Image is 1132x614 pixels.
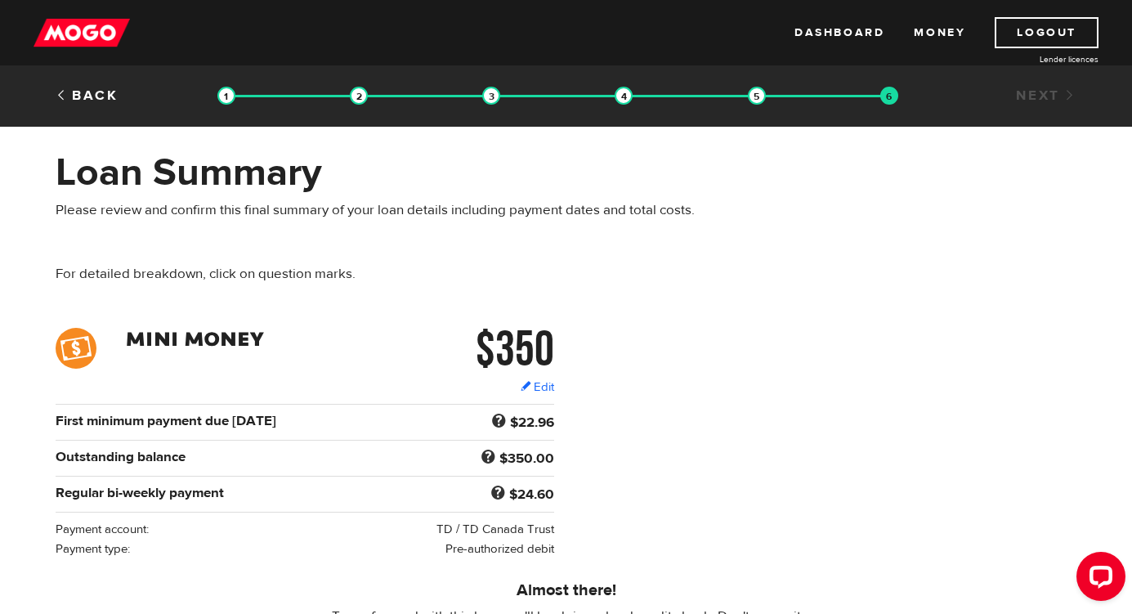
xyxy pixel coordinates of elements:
span: Payment type: [56,541,130,557]
a: Lender licences [976,53,1098,65]
p: For detailed breakdown, click on question marks. [56,264,728,284]
a: Money [914,17,965,48]
img: transparent-188c492fd9eaac0f573672f40bb141c2.gif [482,87,500,105]
img: transparent-188c492fd9eaac0f573672f40bb141c2.gif [748,87,766,105]
b: Outstanding balance [56,448,186,466]
img: transparent-188c492fd9eaac0f573672f40bb141c2.gif [615,87,633,105]
a: Dashboard [794,17,884,48]
a: Back [56,87,119,105]
a: Logout [995,17,1098,48]
span: Pre-authorized debit [445,541,554,557]
b: $24.60 [509,486,554,504]
h2: $350 [396,328,554,369]
p: Please review and confirm this final summary of your loan details including payment dates and tot... [56,200,728,220]
b: Regular bi-weekly payment [56,484,224,502]
img: transparent-188c492fd9eaac0f573672f40bb141c2.gif [217,87,235,105]
b: First minimum payment due [DATE] [56,412,276,430]
img: transparent-188c492fd9eaac0f573672f40bb141c2.gif [350,87,368,105]
img: mogo_logo-11ee424be714fa7cbb0f0f49df9e16ec.png [34,17,130,48]
a: Next [1016,87,1076,105]
img: transparent-188c492fd9eaac0f573672f40bb141c2.gif [880,87,898,105]
span: TD / TD Canada Trust [436,522,554,537]
iframe: LiveChat chat widget [1063,545,1132,614]
h1: Loan Summary [56,151,728,194]
b: $350.00 [499,450,554,468]
span: Payment account: [56,522,149,537]
h5: Almost there! [317,580,816,600]
b: $22.96 [510,414,554,432]
a: Edit [521,379,554,396]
